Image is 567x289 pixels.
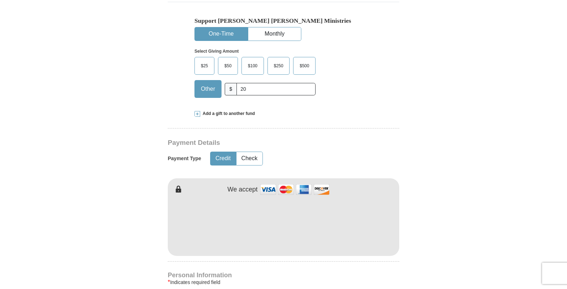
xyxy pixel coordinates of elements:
span: $25 [197,61,212,71]
span: $100 [244,61,261,71]
input: Other Amount [236,83,316,95]
h5: Payment Type [168,156,201,162]
div: Indicates required field [168,278,399,287]
h5: Support [PERSON_NAME] [PERSON_NAME] Ministries [194,17,373,25]
button: Check [236,152,262,165]
span: $500 [296,61,313,71]
span: $250 [270,61,287,71]
h4: We accept [228,186,258,194]
h3: Payment Details [168,139,349,147]
span: $50 [221,61,235,71]
span: Add a gift to another fund [200,111,255,117]
span: Other [197,84,219,94]
span: $ [225,83,237,95]
strong: Select Giving Amount [194,49,239,54]
button: One-Time [195,27,248,41]
h4: Personal Information [168,272,399,278]
button: Credit [210,152,236,165]
button: Monthly [248,27,301,41]
img: credit cards accepted [259,182,331,197]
